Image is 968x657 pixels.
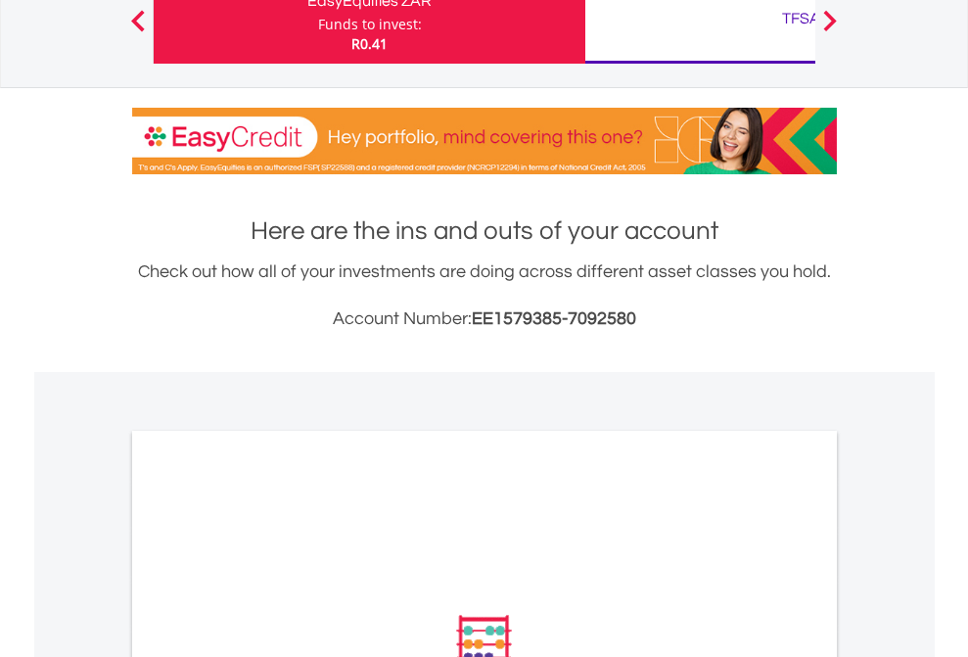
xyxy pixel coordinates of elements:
img: EasyCredit Promotion Banner [132,108,837,174]
div: Check out how all of your investments are doing across different asset classes you hold. [132,258,837,333]
h1: Here are the ins and outs of your account [132,213,837,249]
span: EE1579385-7092580 [472,309,636,328]
span: R0.41 [351,34,388,53]
h3: Account Number: [132,305,837,333]
button: Previous [118,20,158,39]
div: Funds to invest: [318,15,422,34]
button: Next [810,20,850,39]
